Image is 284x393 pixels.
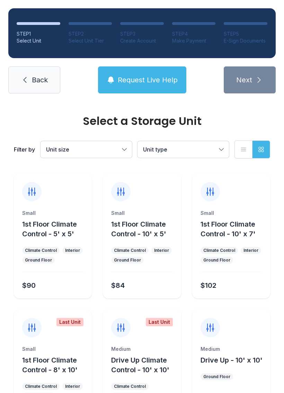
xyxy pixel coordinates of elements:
div: Make Payment [172,37,216,44]
div: Ground Floor [25,257,52,263]
div: $90 [22,281,36,290]
span: Unit size [46,146,69,153]
div: Last Unit [146,318,173,326]
div: Small [22,210,83,217]
span: Next [236,75,252,85]
span: 1st Floor Climate Control - 10' x 5' [111,220,166,238]
span: 1st Floor Climate Control - 5' x 5' [22,220,77,238]
button: 1st Floor Climate Control - 8' x 10' [22,355,89,375]
div: Last Unit [56,318,83,326]
button: Drive Up Climate Control - 10' x 10' [111,355,178,375]
span: Request Live Help [118,75,178,85]
div: Select a Storage Unit [14,116,270,127]
div: Select Unit [17,37,60,44]
div: $84 [111,281,125,290]
button: Unit size [41,141,132,158]
button: Drive Up - 10' x 10' [201,355,263,365]
button: 1st Floor Climate Control - 10' x 5' [111,219,178,239]
div: STEP 3 [120,30,164,37]
div: Small [22,346,83,353]
div: STEP 1 [17,30,60,37]
span: Drive Up Climate Control - 10' x 10' [111,356,169,374]
div: Small [111,210,172,217]
button: Unit type [137,141,229,158]
div: Climate Control [114,384,146,389]
div: Ground Floor [203,257,230,263]
div: Interior [65,384,80,389]
button: 1st Floor Climate Control - 5' x 5' [22,219,89,239]
div: STEP 4 [172,30,216,37]
div: Medium [201,346,262,353]
div: Interior [65,248,80,253]
span: Back [32,75,48,85]
button: 1st Floor Climate Control - 10' x 7' [201,219,267,239]
div: $102 [201,281,216,290]
div: Ground Floor [203,374,230,380]
div: Filter by [14,145,35,154]
span: Unit type [143,146,167,153]
span: 1st Floor Climate Control - 10' x 7' [201,220,256,238]
div: Interior [154,248,169,253]
div: Select Unit Tier [69,37,112,44]
div: Climate Control [25,384,57,389]
div: E-Sign Documents [224,37,267,44]
div: Climate Control [203,248,235,253]
div: Climate Control [25,248,57,253]
div: Interior [243,248,258,253]
div: Medium [111,346,172,353]
span: 1st Floor Climate Control - 8' x 10' [22,356,78,374]
div: STEP 5 [224,30,267,37]
div: Climate Control [114,248,146,253]
div: Ground Floor [114,257,141,263]
div: STEP 2 [69,30,112,37]
div: Small [201,210,262,217]
div: Create Account [120,37,164,44]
